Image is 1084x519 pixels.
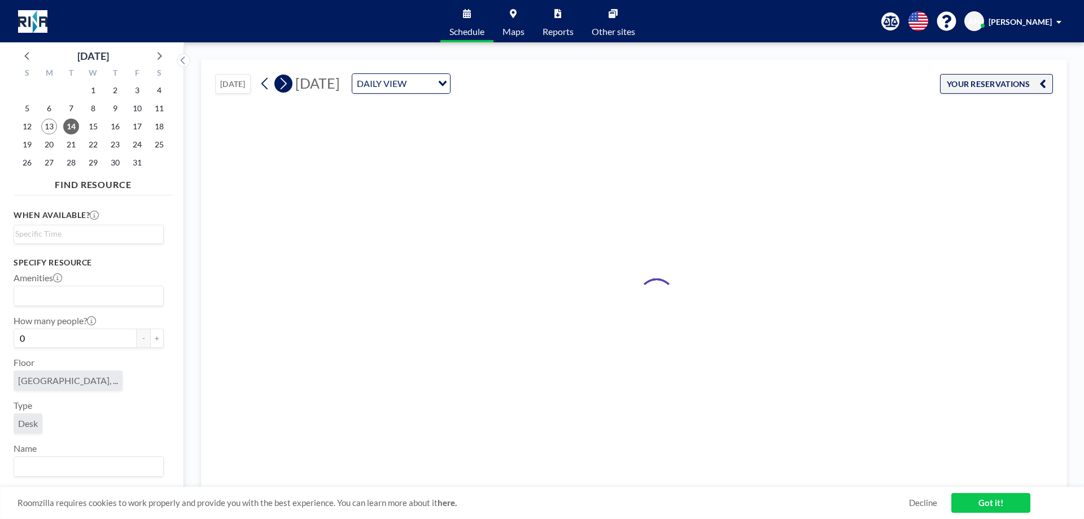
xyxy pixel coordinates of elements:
label: Amenities [14,272,62,284]
div: S [148,67,170,81]
span: Friday, October 31, 2025 [129,155,145,171]
span: Monday, October 6, 2025 [41,101,57,116]
span: Friday, October 10, 2025 [129,101,145,116]
div: T [104,67,126,81]
span: Saturday, October 25, 2025 [151,137,167,152]
span: [DATE] [295,75,340,91]
span: Sunday, October 5, 2025 [19,101,35,116]
label: Name [14,443,37,454]
div: T [60,67,82,81]
span: Saturday, October 4, 2025 [151,82,167,98]
span: DAILY VIEW [355,76,409,91]
button: + [150,329,164,348]
label: How many people? [14,315,96,326]
button: [DATE] [215,74,251,94]
span: Tuesday, October 21, 2025 [63,137,79,152]
span: Thursday, October 2, 2025 [107,82,123,98]
h3: Specify resource [14,258,164,268]
h4: FIND RESOURCE [14,175,173,190]
span: AN [968,16,980,27]
span: Reports [543,27,574,36]
a: here. [438,498,457,508]
span: Roomzilla requires cookies to work properly and provide you with the best experience. You can lea... [18,498,909,508]
span: Friday, October 3, 2025 [129,82,145,98]
a: Decline [909,498,937,508]
span: Maps [502,27,524,36]
div: Search for option [14,286,163,306]
span: Saturday, October 11, 2025 [151,101,167,116]
div: Search for option [352,74,450,93]
span: Monday, October 13, 2025 [41,119,57,134]
span: Thursday, October 30, 2025 [107,155,123,171]
span: Friday, October 24, 2025 [129,137,145,152]
input: Search for option [15,228,157,240]
div: Search for option [14,457,163,476]
span: Wednesday, October 1, 2025 [85,82,101,98]
button: YOUR RESERVATIONS [940,74,1053,94]
span: Wednesday, October 15, 2025 [85,119,101,134]
span: Wednesday, October 22, 2025 [85,137,101,152]
div: M [38,67,60,81]
a: Got it! [951,493,1030,513]
span: Sunday, October 12, 2025 [19,119,35,134]
div: [DATE] [77,48,109,64]
button: - [137,329,150,348]
div: S [16,67,38,81]
label: Floor [14,357,34,368]
span: Saturday, October 18, 2025 [151,119,167,134]
span: Sunday, October 26, 2025 [19,155,35,171]
span: Desk [18,418,38,429]
div: W [82,67,104,81]
span: Thursday, October 16, 2025 [107,119,123,134]
div: Search for option [14,225,163,242]
img: organization-logo [18,10,47,33]
span: Tuesday, October 14, 2025 [63,119,79,134]
div: F [126,67,148,81]
span: Monday, October 27, 2025 [41,155,57,171]
span: Other sites [592,27,635,36]
span: Thursday, October 23, 2025 [107,137,123,152]
span: Monday, October 20, 2025 [41,137,57,152]
span: Friday, October 17, 2025 [129,119,145,134]
span: Schedule [449,27,484,36]
label: Type [14,400,32,411]
input: Search for option [15,289,157,303]
span: Wednesday, October 8, 2025 [85,101,101,116]
span: Sunday, October 19, 2025 [19,137,35,152]
input: Search for option [410,76,431,91]
span: Thursday, October 9, 2025 [107,101,123,116]
span: Wednesday, October 29, 2025 [85,155,101,171]
span: [GEOGRAPHIC_DATA], ... [18,375,118,386]
span: Tuesday, October 7, 2025 [63,101,79,116]
span: [PERSON_NAME] [989,17,1052,27]
span: Tuesday, October 28, 2025 [63,155,79,171]
input: Search for option [15,459,157,474]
